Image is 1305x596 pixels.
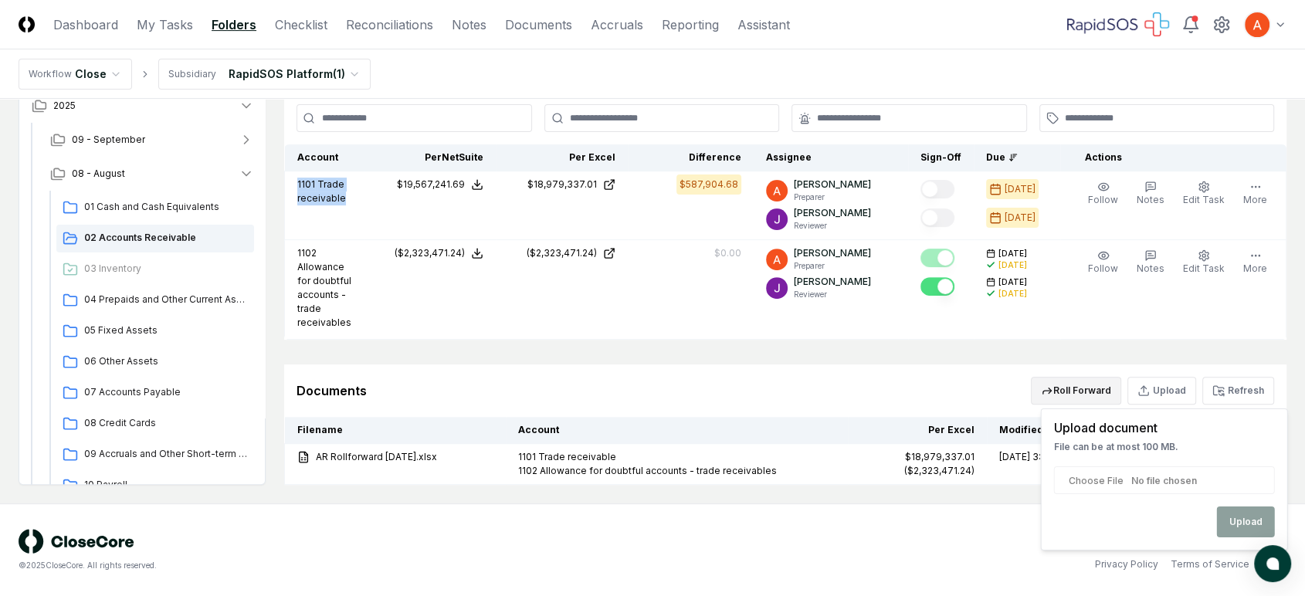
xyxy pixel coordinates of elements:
button: More [1240,178,1270,210]
div: 1102 Allowance for doubtful accounts - trade receivables [518,464,836,478]
span: Follow [1088,262,1118,274]
span: 1102 [297,247,317,259]
button: Refresh [1202,377,1274,405]
span: 07 Accounts Payable [84,385,248,399]
a: 02 Accounts Receivable [56,225,254,252]
td: [DATE] 3:16 PM [987,444,1100,485]
button: 2025 [19,89,266,123]
p: File can be at most 100 MB. [1054,440,1275,454]
span: 03 Inventory [84,262,248,276]
img: ACg8ocK3mdmu6YYpaRl40uhUUGu9oxSxFSb1vbjsnEih2JuwAH1PGA=s96-c [1245,12,1269,37]
a: Notes [452,15,486,34]
button: Edit Task [1180,246,1228,279]
p: Reviewer [794,220,871,232]
span: 08 - August [72,167,125,181]
a: 04 Prepaids and Other Current Assets [56,286,254,314]
th: Modified [987,417,1100,444]
span: Follow [1088,194,1118,205]
span: Allowance for doubtful accounts - trade receivables [297,261,351,328]
p: [PERSON_NAME] [794,246,871,260]
button: Upload [1127,377,1196,405]
button: 09 - September [38,123,266,157]
a: Accruals [591,15,643,34]
div: $19,567,241.69 [397,178,465,191]
div: [DATE] [1005,211,1036,225]
span: Edit Task [1183,194,1225,205]
button: Follow [1085,246,1121,279]
button: Notes [1134,246,1168,279]
button: Mark complete [920,277,954,296]
th: Difference [628,144,754,171]
a: AR Rollforward [DATE].xlsx [297,450,493,464]
div: Documents [297,381,367,400]
p: [PERSON_NAME] [794,178,871,191]
span: Notes [1137,194,1164,205]
span: [DATE] [998,276,1027,288]
div: $18,979,337.01 [527,178,597,191]
a: ($2,323,471.24) [508,246,615,260]
th: Filename [285,417,506,444]
a: Reconciliations [346,15,433,34]
button: Mark complete [920,180,954,198]
span: 09 Accruals and Other Short-term Liabilities [84,447,248,461]
p: [PERSON_NAME] [794,275,871,289]
img: ACg8ocKTC56tjQR6-o9bi8poVV4j_qMfO6M0RniyL9InnBgkmYdNig=s96-c [766,277,788,299]
a: Folders [212,15,256,34]
span: 1101 [297,178,315,190]
button: Edit Task [1180,178,1228,210]
button: Follow [1085,178,1121,210]
button: $19,567,241.69 [397,178,483,191]
a: Checklist [275,15,327,34]
div: Actions [1073,151,1274,164]
a: Reporting [662,15,719,34]
div: ($2,323,471.24) [395,246,465,260]
span: Edit Task [1183,262,1225,274]
a: 05 Fixed Assets [56,317,254,345]
h4: Upload document [1054,422,1275,434]
span: 10 Payroll [84,478,248,492]
div: Workflow [29,67,72,81]
div: [DATE] [998,288,1027,300]
th: Sign-Off [908,144,974,171]
a: Dashboard [53,15,118,34]
a: 03 Inventory [56,256,254,283]
span: 02 Accounts Receivable [84,231,248,245]
img: ACg8ocKTC56tjQR6-o9bi8poVV4j_qMfO6M0RniyL9InnBgkmYdNig=s96-c [766,208,788,230]
th: Account [506,417,848,444]
a: 06 Other Assets [56,348,254,376]
span: 05 Fixed Assets [84,323,248,337]
span: 08 Credit Cards [84,416,248,430]
div: Due [986,151,1048,164]
div: © 2025 CloseCore. All rights reserved. [19,560,652,571]
div: ($2,323,471.24) [904,464,975,478]
img: RapidSOS logo [1067,12,1169,37]
span: 09 - September [72,133,145,147]
button: More [1240,246,1270,279]
a: 01 Cash and Cash Equivalents [56,194,254,222]
div: [DATE] [1005,182,1036,196]
a: Documents [505,15,572,34]
div: Account [297,151,352,164]
div: ($2,323,471.24) [527,246,597,260]
a: Terms of Service [1171,557,1249,571]
div: $587,904.68 [680,178,738,191]
img: logo [19,529,134,554]
img: ACg8ocK3mdmu6YYpaRl40uhUUGu9oxSxFSb1vbjsnEih2JuwAH1PGA=s96-c [766,249,788,270]
span: 04 Prepaids and Other Current Assets [84,293,248,306]
nav: breadcrumb [19,59,371,90]
th: Per NetSuite [364,144,496,171]
p: Preparer [794,260,871,272]
p: Reviewer [794,289,871,300]
span: Trade receivable [297,178,346,204]
span: 01 Cash and Cash Equivalents [84,200,248,214]
a: Assistant [737,15,790,34]
span: 06 Other Assets [84,354,248,368]
div: Subsidiary [168,67,216,81]
span: Notes [1137,262,1164,274]
a: 07 Accounts Payable [56,379,254,407]
th: Per Excel [496,144,628,171]
p: Preparer [794,191,871,203]
div: $18,979,337.01 [905,450,975,464]
div: 1101 Trade receivable [518,450,836,464]
a: 08 Credit Cards [56,410,254,438]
